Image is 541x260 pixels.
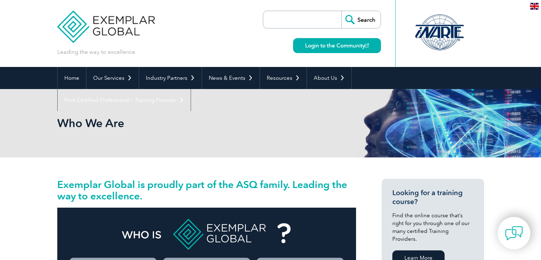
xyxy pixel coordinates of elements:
a: Find Certified Professional / Training Provider [58,89,191,111]
a: Home [58,67,86,89]
a: News & Events [202,67,260,89]
h3: Looking for a training course? [392,188,473,206]
a: Login to the Community [293,38,381,53]
a: Our Services [86,67,139,89]
h2: Exemplar Global is proudly part of the ASQ family. Leading the way to excellence. [57,179,356,202]
p: Leading the way to excellence [57,48,135,56]
img: open_square.png [365,43,369,47]
a: About Us [307,67,351,89]
img: en [530,3,539,10]
img: contact-chat.png [505,224,523,242]
h2: Who We Are [57,118,356,129]
input: Search [341,11,381,28]
a: Industry Partners [139,67,202,89]
p: Find the online course that’s right for you through one of our many certified Training Providers. [392,212,473,243]
a: Resources [260,67,307,89]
